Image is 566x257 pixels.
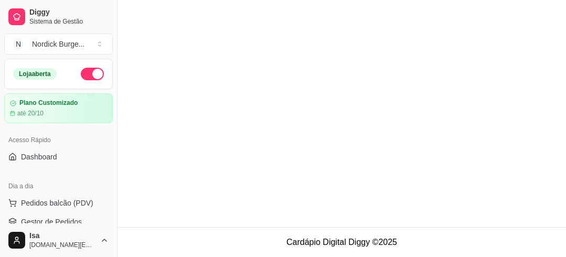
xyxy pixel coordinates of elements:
[21,198,93,208] span: Pedidos balcão (PDV)
[4,34,113,55] button: Select a team
[4,195,113,211] button: Pedidos balcão (PDV)
[118,227,566,257] footer: Cardápio Digital Diggy © 2025
[29,17,109,26] span: Sistema de Gestão
[4,148,113,165] a: Dashboard
[17,109,44,117] article: até 20/10
[29,8,109,17] span: Diggy
[21,217,82,227] span: Gestor de Pedidos
[4,4,113,29] a: DiggySistema de Gestão
[13,39,24,49] span: N
[4,93,113,123] a: Plano Customizadoaté 20/10
[32,39,84,49] div: Nordick Burge ...
[4,132,113,148] div: Acesso Rápido
[13,68,57,80] div: Loja aberta
[4,178,113,195] div: Dia a dia
[29,231,96,241] span: Isa
[19,99,78,107] article: Plano Customizado
[4,213,113,230] a: Gestor de Pedidos
[29,241,96,249] span: [DOMAIN_NAME][EMAIL_ADDRESS][DOMAIN_NAME]
[4,228,113,253] button: Isa[DOMAIN_NAME][EMAIL_ADDRESS][DOMAIN_NAME]
[81,68,104,80] button: Alterar Status
[21,152,57,162] span: Dashboard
